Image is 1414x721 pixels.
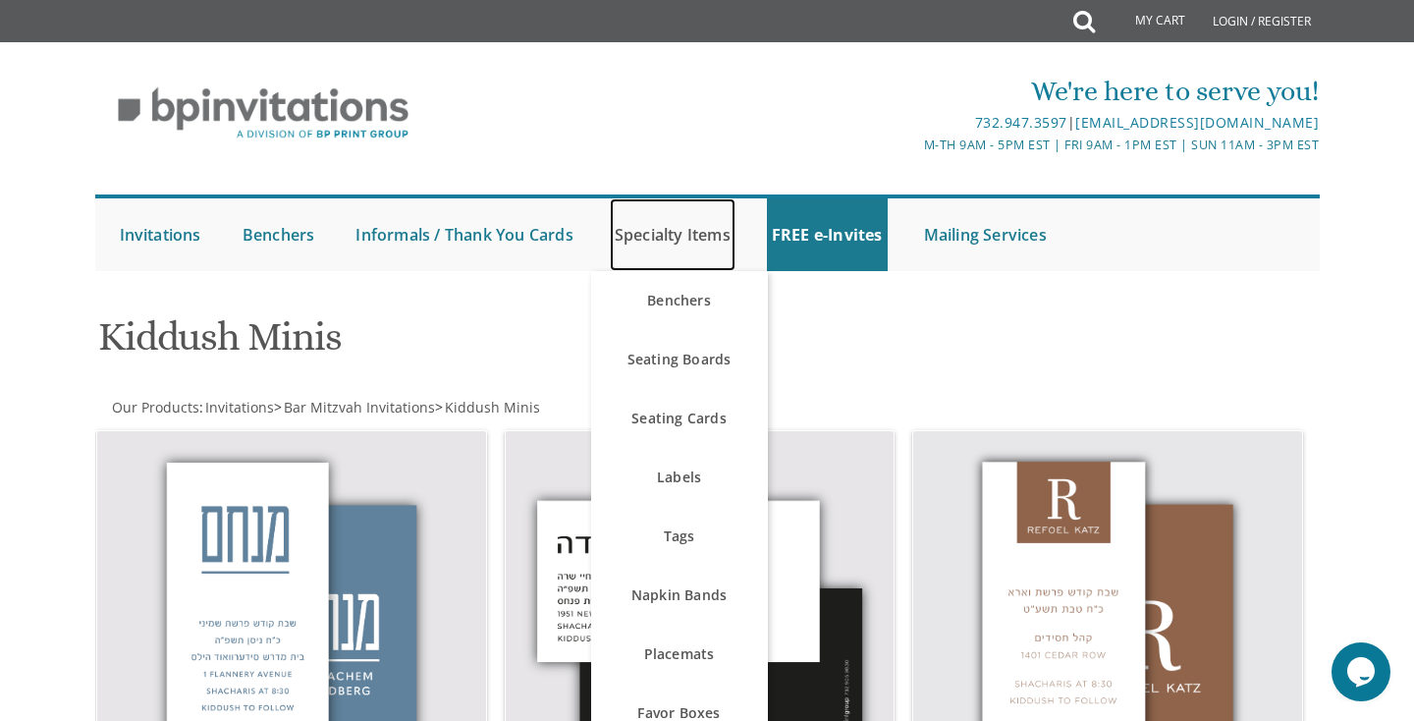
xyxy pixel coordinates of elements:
[274,398,435,416] span: >
[351,198,577,271] a: Informals / Thank You Cards
[1093,2,1199,41] a: My Cart
[504,135,1319,155] div: M-Th 9am - 5pm EST | Fri 9am - 1pm EST | Sun 11am - 3pm EST
[435,398,540,416] span: >
[1075,113,1319,132] a: [EMAIL_ADDRESS][DOMAIN_NAME]
[591,448,768,507] a: Labels
[98,315,899,373] h1: Kiddush Minis
[238,198,320,271] a: Benchers
[610,198,735,271] a: Specialty Items
[919,198,1052,271] a: Mailing Services
[445,398,540,416] span: Kiddush Minis
[591,271,768,330] a: Benchers
[284,398,435,416] span: Bar Mitzvah Invitations
[282,398,435,416] a: Bar Mitzvah Invitations
[95,398,708,417] div: :
[591,389,768,448] a: Seating Cards
[591,625,768,684] a: Placemats
[504,111,1319,135] div: |
[203,398,274,416] a: Invitations
[767,198,888,271] a: FREE e-Invites
[443,398,540,416] a: Kiddush Minis
[205,398,274,416] span: Invitations
[1332,642,1394,701] iframe: chat widget
[110,398,199,416] a: Our Products
[591,507,768,566] a: Tags
[95,73,432,154] img: BP Invitation Loft
[504,72,1319,111] div: We're here to serve you!
[975,113,1067,132] a: 732.947.3597
[115,198,206,271] a: Invitations
[591,566,768,625] a: Napkin Bands
[591,330,768,389] a: Seating Boards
